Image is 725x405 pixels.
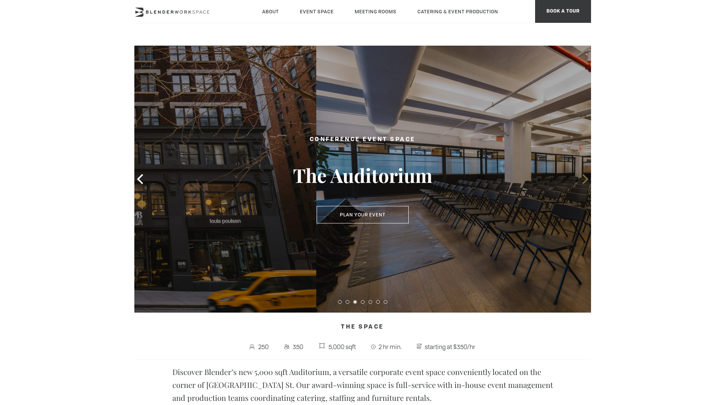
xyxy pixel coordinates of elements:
[257,341,271,353] span: 250
[423,341,477,353] span: starting at $350/hr
[377,341,403,353] span: 2 hr min.
[172,365,553,404] p: Discover Blender’s new 5,000 sqft Auditorium, a versatile corporate event space conveniently loca...
[317,206,409,224] button: Plan Your Event
[275,164,450,187] h3: The Auditorium
[291,341,305,353] span: 350
[327,341,358,353] span: 5,000 sqft
[134,320,591,335] h4: The Space
[687,368,725,405] iframe: Chat Widget
[275,135,450,145] h2: Conference Event Space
